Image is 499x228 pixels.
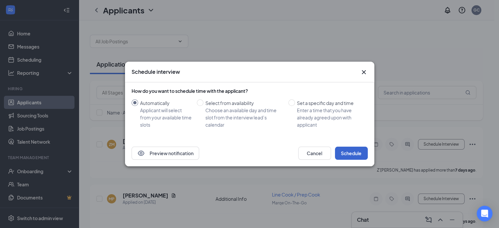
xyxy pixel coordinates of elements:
[140,99,192,107] div: Automatically
[297,107,363,128] div: Enter a time that you have already agreed upon with applicant
[132,147,199,160] button: EyePreview notification
[335,147,368,160] button: Schedule
[297,99,363,107] div: Set a specific day and time
[298,147,331,160] button: Cancel
[205,99,283,107] div: Select from availability
[360,68,368,76] button: Close
[477,206,492,221] div: Open Intercom Messenger
[360,68,368,76] svg: Cross
[132,68,180,75] h3: Schedule interview
[140,107,192,128] div: Applicant will select from your available time slots
[137,149,145,157] svg: Eye
[205,107,283,128] div: Choose an available day and time slot from the interview lead’s calendar
[132,88,368,94] div: How do you want to schedule time with the applicant?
